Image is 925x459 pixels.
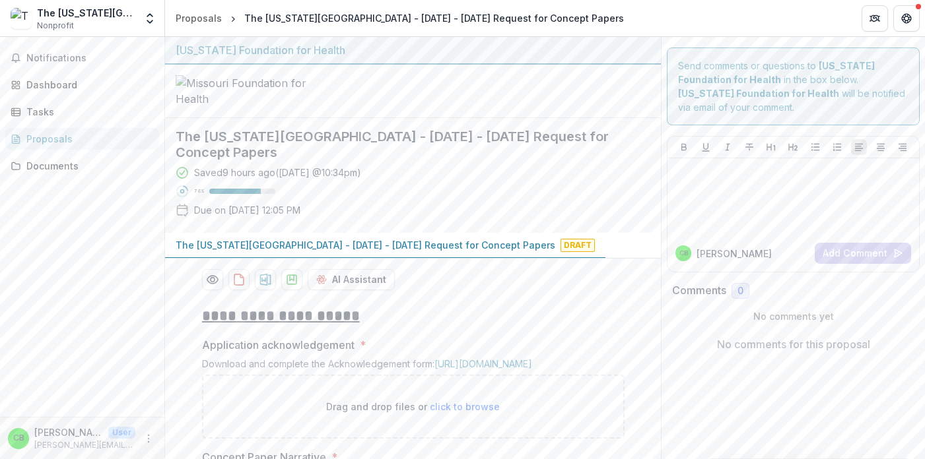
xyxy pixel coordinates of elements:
[176,42,650,58] div: [US_STATE] Foundation for Health
[13,434,24,443] div: Christopher van Bergen
[26,78,149,92] div: Dashboard
[26,53,154,64] span: Notifications
[741,139,757,155] button: Strike
[141,5,159,32] button: Open entity switcher
[807,139,823,155] button: Bullet List
[281,269,302,290] button: download-proposal
[202,337,355,353] p: Application acknowledgement
[667,47,920,125] div: Send comments or questions to in the box below. will be notified via email of your comment.
[34,425,103,439] p: [PERSON_NAME]
[720,139,736,155] button: Italicize
[11,8,32,29] img: The Washington University
[5,128,159,150] a: Proposals
[672,284,726,297] h2: Comments
[194,187,204,196] p: 78 %
[194,203,300,217] p: Due on [DATE] 12:05 PM
[697,247,772,260] p: [PERSON_NAME]
[862,5,888,32] button: Partners
[34,439,135,451] p: [PERSON_NAME][EMAIL_ADDRESS][DOMAIN_NAME]
[873,139,889,155] button: Align Center
[176,75,308,107] img: Missouri Foundation for Health
[176,11,222,25] div: Proposals
[698,139,714,155] button: Underline
[829,139,845,155] button: Ordered List
[737,286,743,297] span: 0
[5,74,159,96] a: Dashboard
[202,269,223,290] button: Preview 6954a0ca-3aea-4dde-b90a-5d5561d9cceb-0.pdf
[37,6,135,20] div: The [US_STATE][GEOGRAPHIC_DATA]
[717,336,870,352] p: No comments for this proposal
[26,132,149,146] div: Proposals
[676,139,692,155] button: Bold
[893,5,920,32] button: Get Help
[5,47,159,69] button: Notifications
[202,358,625,375] div: Download and complete the Acknowledgement form:
[26,159,149,173] div: Documents
[815,243,911,264] button: Add Comment
[5,155,159,177] a: Documents
[851,139,867,155] button: Align Left
[170,9,629,28] nav: breadcrumb
[5,101,159,123] a: Tasks
[434,358,532,369] a: [URL][DOMAIN_NAME]
[763,139,779,155] button: Heading 1
[308,269,395,290] button: AI Assistant
[561,239,595,252] span: Draft
[176,129,629,160] h2: The [US_STATE][GEOGRAPHIC_DATA] - [DATE] - [DATE] Request for Concept Papers
[326,400,500,413] p: Drag and drop files or
[26,105,149,119] div: Tasks
[430,401,500,412] span: click to browse
[108,427,135,439] p: User
[785,139,801,155] button: Heading 2
[672,309,914,323] p: No comments yet
[141,431,156,446] button: More
[895,139,910,155] button: Align Right
[255,269,276,290] button: download-proposal
[37,20,74,32] span: Nonprofit
[679,250,688,257] div: Christopher van Bergen
[678,88,839,99] strong: [US_STATE] Foundation for Health
[176,238,555,252] p: The [US_STATE][GEOGRAPHIC_DATA] - [DATE] - [DATE] Request for Concept Papers
[228,269,250,290] button: download-proposal
[194,166,361,179] div: Saved 9 hours ago ( [DATE] @ 10:34pm )
[170,9,227,28] a: Proposals
[244,11,624,25] div: The [US_STATE][GEOGRAPHIC_DATA] - [DATE] - [DATE] Request for Concept Papers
